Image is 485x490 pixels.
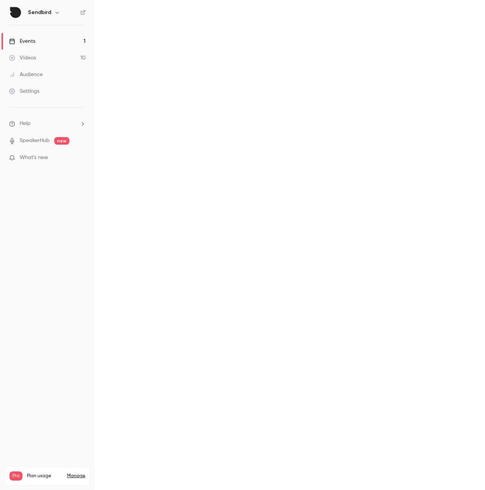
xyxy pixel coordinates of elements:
[28,9,51,16] h6: Sendbird
[20,137,50,145] a: SpeakerHub
[20,154,48,162] span: What's new
[20,120,31,128] span: Help
[9,71,43,78] div: Audience
[9,471,22,481] span: Pro
[27,473,63,479] span: Plan usage
[9,87,39,95] div: Settings
[9,37,35,45] div: Events
[9,6,22,19] img: Sendbird
[9,120,86,128] li: help-dropdown-opener
[77,154,86,161] iframe: Noticeable Trigger
[54,137,69,145] span: new
[67,473,85,479] a: Manage
[9,54,36,62] div: Videos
